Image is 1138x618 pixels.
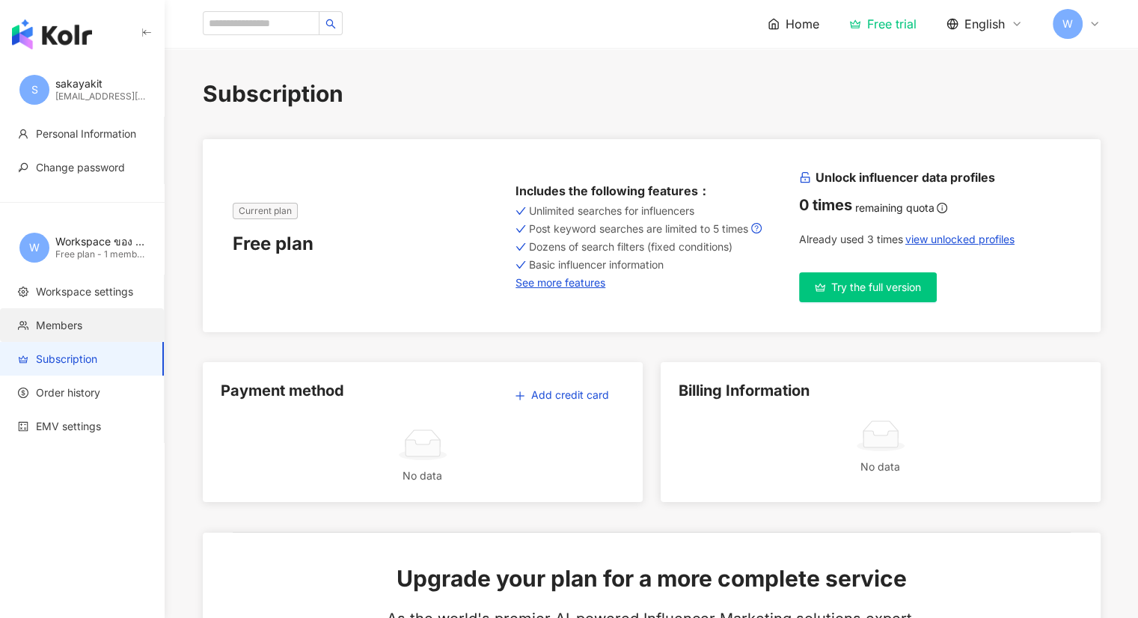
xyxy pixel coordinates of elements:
[831,281,921,293] span: Try the full version
[529,223,748,235] span: Post keyword searches are limited to 5 times
[29,239,40,256] span: W
[529,259,664,271] span: Basic influencer information
[529,205,694,217] span: Unlimited searches for influencers
[55,91,145,103] div: [EMAIL_ADDRESS][DOMAIN_NAME]
[203,78,1101,109] div: Subscription
[799,171,811,183] span: unlock
[799,169,1071,186] h6: Unlock influencer data profiles
[516,205,526,217] span: check
[905,233,1015,245] span: view unlocked profiles
[934,201,949,215] span: info-circle
[516,183,787,199] div: Includes the following features ：
[499,380,625,410] button: plusAdd credit card
[233,231,504,257] div: Free plan
[516,259,526,271] span: check
[36,419,101,434] span: EMV settings
[36,318,82,333] span: Members
[679,459,1083,475] div: No data
[799,224,1071,254] div: Already used 3 times
[903,224,1015,254] button: view unlocked profiles
[36,385,100,400] span: Order history
[325,19,336,29] span: search
[221,468,625,484] div: No data
[849,16,917,31] a: Free trial
[12,19,92,49] img: logo
[799,195,852,215] div: 0 times
[964,16,1005,32] span: English
[36,284,133,299] span: Workspace settings
[786,16,819,32] span: Home
[516,277,787,289] a: See more features
[516,241,526,253] span: check
[515,391,525,401] span: plus
[31,82,38,98] span: S
[55,234,145,249] div: Workspace ของ sakayakit
[1062,16,1073,32] span: W
[36,352,97,367] span: Subscription
[799,272,937,302] button: Try the full version
[679,380,810,401] div: Billing Information
[768,16,819,32] a: Home
[233,203,298,219] span: Current plan
[18,388,28,398] span: dollar
[18,421,28,432] span: calculator
[397,563,907,594] p: Upgrade your plan for a more complete service
[531,389,609,401] span: Add credit card
[799,195,1071,215] div: remaining quota
[18,129,28,139] span: user
[36,160,125,175] span: Change password
[529,241,732,253] span: Dozens of search filters (fixed conditions)
[55,76,145,91] div: sakayakit
[751,223,762,233] span: question-circle
[221,380,344,410] div: Payment method
[18,162,28,173] span: key
[516,223,526,235] span: check
[36,126,136,141] span: Personal Information
[55,248,145,261] div: Free plan - 1 member(s)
